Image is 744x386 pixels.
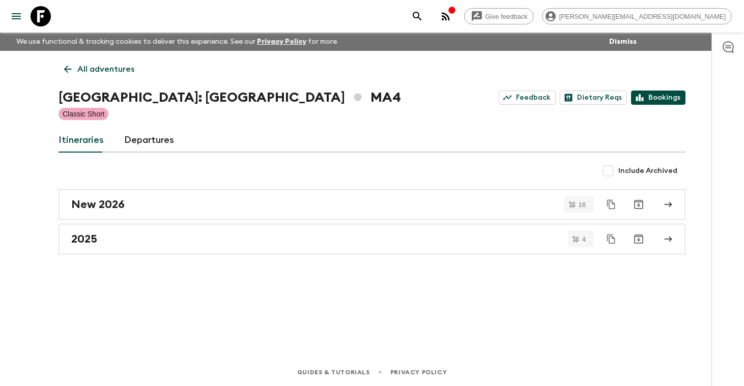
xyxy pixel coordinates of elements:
[59,224,685,254] a: 2025
[257,38,306,45] a: Privacy Policy
[59,59,140,79] a: All adventures
[390,367,447,378] a: Privacy Policy
[602,230,620,248] button: Duplicate
[576,236,592,243] span: 4
[628,229,649,249] button: Archive
[499,91,556,105] a: Feedback
[71,198,125,211] h2: New 2026
[59,189,685,220] a: New 2026
[602,195,620,214] button: Duplicate
[631,91,685,105] a: Bookings
[607,35,639,49] button: Dismiss
[124,128,174,153] a: Departures
[542,8,732,24] div: [PERSON_NAME][EMAIL_ADDRESS][DOMAIN_NAME]
[63,109,104,119] p: Classic Short
[77,63,134,75] p: All adventures
[554,13,731,20] span: [PERSON_NAME][EMAIL_ADDRESS][DOMAIN_NAME]
[407,6,427,26] button: search adventures
[6,6,26,26] button: menu
[618,166,677,176] span: Include Archived
[464,8,534,24] a: Give feedback
[12,33,342,51] p: We use functional & tracking cookies to deliver this experience. See our for more.
[59,128,104,153] a: Itineraries
[297,367,370,378] a: Guides & Tutorials
[628,194,649,215] button: Archive
[71,232,97,246] h2: 2025
[59,87,401,108] h1: [GEOGRAPHIC_DATA]: [GEOGRAPHIC_DATA] MA4
[573,201,592,208] span: 16
[560,91,627,105] a: Dietary Reqs
[480,13,533,20] span: Give feedback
